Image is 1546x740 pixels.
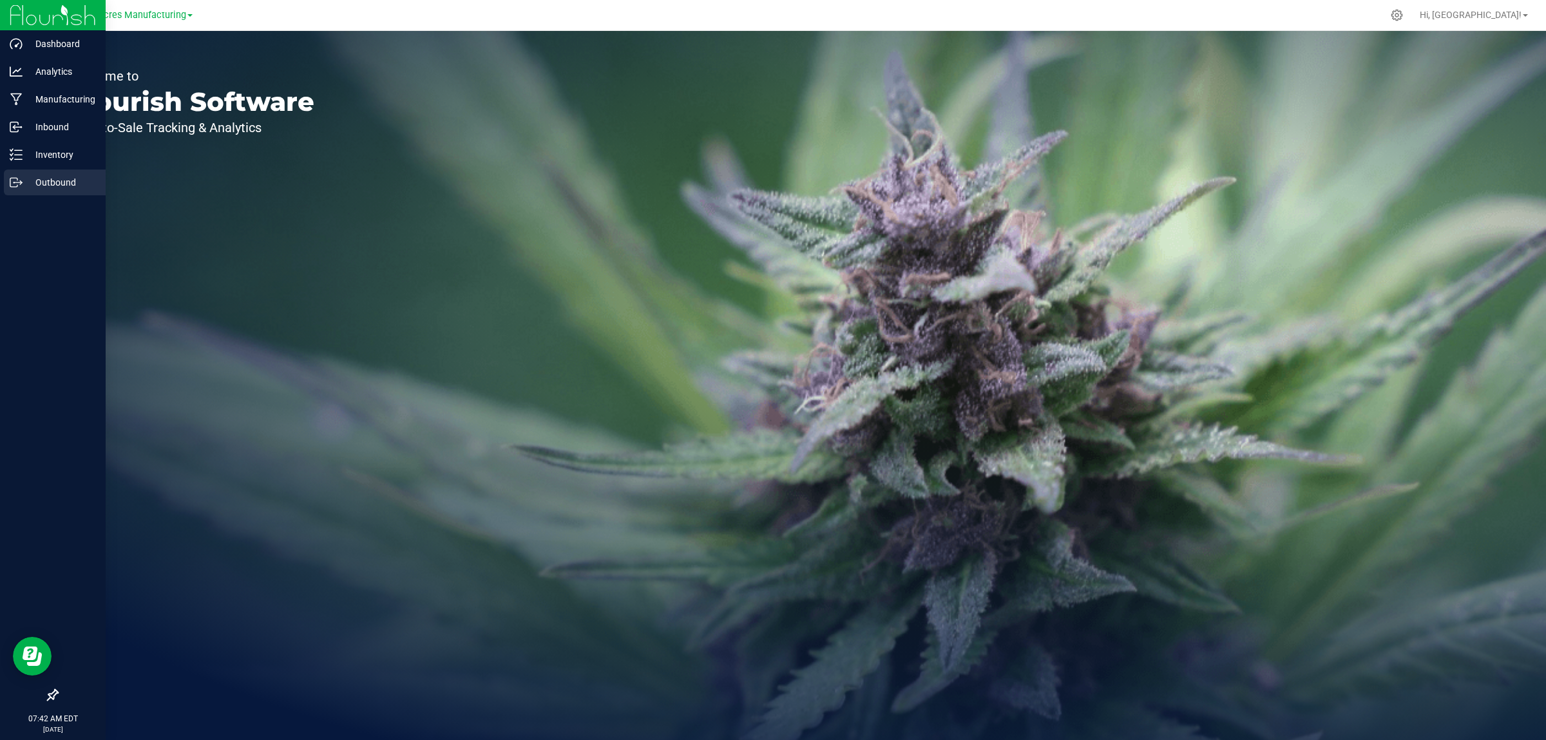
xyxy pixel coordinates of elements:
p: Manufacturing [23,92,100,107]
p: [DATE] [6,725,100,734]
inline-svg: Dashboard [10,37,23,50]
div: Manage settings [1389,9,1405,21]
inline-svg: Inventory [10,148,23,161]
span: Green Acres Manufacturing [70,10,186,21]
p: Welcome to [70,70,314,83]
p: Inventory [23,147,100,162]
p: Dashboard [23,36,100,52]
iframe: Resource center [13,637,52,676]
inline-svg: Inbound [10,121,23,133]
p: Seed-to-Sale Tracking & Analytics [70,121,314,134]
p: Inbound [23,119,100,135]
p: Outbound [23,175,100,190]
span: Hi, [GEOGRAPHIC_DATA]! [1420,10,1522,20]
p: 07:42 AM EDT [6,713,100,725]
inline-svg: Outbound [10,176,23,189]
inline-svg: Manufacturing [10,93,23,106]
p: Flourish Software [70,89,314,115]
p: Analytics [23,64,100,79]
inline-svg: Analytics [10,65,23,78]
